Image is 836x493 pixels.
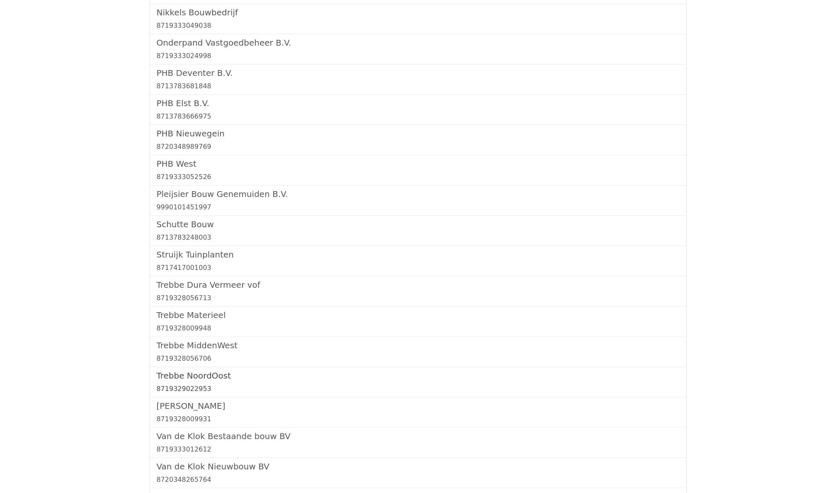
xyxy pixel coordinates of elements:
h5: PHB Deventer B.V. [157,68,680,78]
h5: Nikkels Bouwbedrijf [157,7,680,17]
h5: PHB West [157,159,680,169]
div: 8720348989769 [157,142,680,152]
h5: Trebbe Dura Vermeer vof [157,280,680,290]
h5: PHB Elst B.V. [157,98,680,108]
div: 8719328009948 [157,323,680,333]
h5: Pleijsier Bouw Genemuiden B.V. [157,189,680,199]
h5: Van de Klok Bestaande bouw BV [157,431,680,441]
h5: Trebbe MiddenWest [157,340,680,350]
a: Trebbe NoordOost8719329022953 [157,371,680,394]
div: 8719328009931 [157,414,680,424]
a: PHB Elst B.V.8713783666975 [157,98,680,121]
h5: Trebbe NoordOost [157,371,680,381]
h5: Struijk Tuinplanten [157,250,680,260]
div: 8720348265764 [157,475,680,485]
a: Trebbe Dura Vermeer vof8719328056713 [157,280,680,303]
div: 8719329022953 [157,384,680,394]
a: Van de Klok Bestaande bouw BV8719333012612 [157,431,680,454]
a: PHB Nieuwegein8720348989769 [157,129,680,152]
a: PHB Deventer B.V.8713783681848 [157,68,680,91]
a: Van de Klok Nieuwbouw BV8720348265764 [157,461,680,485]
h5: Schutte Bouw [157,219,680,229]
div: 8719333049038 [157,21,680,31]
div: 8719328056713 [157,293,680,303]
div: 9990101451997 [157,202,680,212]
h5: PHB Nieuwegein [157,129,680,138]
div: 8713783248003 [157,233,680,243]
div: 8717417001003 [157,263,680,273]
div: 8719333012612 [157,444,680,454]
a: Nikkels Bouwbedrijf8719333049038 [157,7,680,31]
a: [PERSON_NAME]8719328009931 [157,401,680,424]
div: 8713783681848 [157,81,680,91]
div: 8719333024998 [157,51,680,61]
h5: Trebbe Materieel [157,310,680,320]
h5: [PERSON_NAME] [157,401,680,411]
a: PHB West8719333052526 [157,159,680,182]
a: Schutte Bouw8713783248003 [157,219,680,243]
h5: Van de Klok Nieuwbouw BV [157,461,680,471]
a: Trebbe MiddenWest8719328056706 [157,340,680,364]
div: 8719328056706 [157,354,680,364]
div: 8719333052526 [157,172,680,182]
a: Trebbe Materieel8719328009948 [157,310,680,333]
a: Struijk Tuinplanten8717417001003 [157,250,680,273]
h5: Onderpand Vastgoedbeheer B.V. [157,38,680,48]
a: Onderpand Vastgoedbeheer B.V.8719333024998 [157,38,680,61]
div: 8713783666975 [157,112,680,121]
a: Pleijsier Bouw Genemuiden B.V.9990101451997 [157,189,680,212]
